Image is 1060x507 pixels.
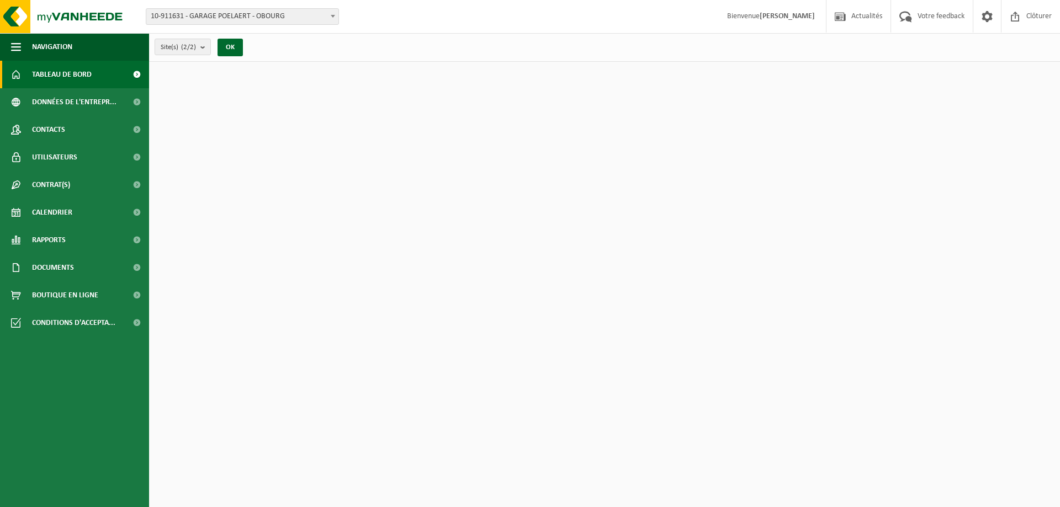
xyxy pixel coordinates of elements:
[32,61,92,88] span: Tableau de bord
[32,171,70,199] span: Contrat(s)
[32,309,115,337] span: Conditions d'accepta...
[32,199,72,226] span: Calendrier
[32,254,74,281] span: Documents
[146,8,339,25] span: 10-911631 - GARAGE POELAERT - OBOURG
[218,39,243,56] button: OK
[181,44,196,51] count: (2/2)
[32,88,116,116] span: Données de l'entrepr...
[155,39,211,55] button: Site(s)(2/2)
[32,281,98,309] span: Boutique en ligne
[32,33,72,61] span: Navigation
[760,12,815,20] strong: [PERSON_NAME]
[32,116,65,143] span: Contacts
[146,9,338,24] span: 10-911631 - GARAGE POELAERT - OBOURG
[32,226,66,254] span: Rapports
[161,39,196,56] span: Site(s)
[32,143,77,171] span: Utilisateurs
